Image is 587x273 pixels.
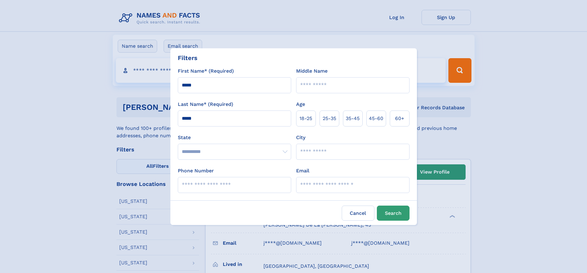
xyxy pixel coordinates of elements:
[178,53,198,62] div: Filters
[395,115,404,122] span: 60+
[296,67,328,75] label: Middle Name
[346,115,360,122] span: 35‑45
[178,167,214,175] label: Phone Number
[178,101,233,108] label: Last Name* (Required)
[296,167,309,175] label: Email
[178,134,291,141] label: State
[323,115,336,122] span: 25‑35
[178,67,234,75] label: First Name* (Required)
[296,101,305,108] label: Age
[300,115,312,122] span: 18‑25
[369,115,383,122] span: 45‑60
[342,206,374,221] label: Cancel
[296,134,305,141] label: City
[377,206,410,221] button: Search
